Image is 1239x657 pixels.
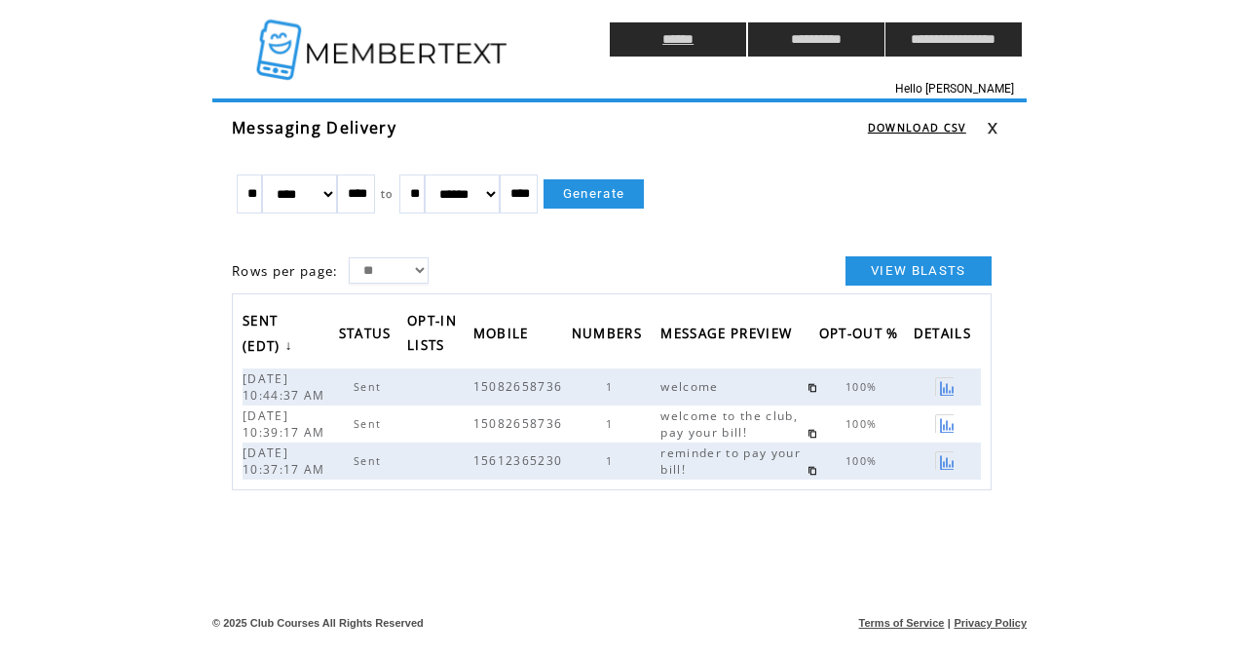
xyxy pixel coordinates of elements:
span: OPT-IN LISTS [407,307,457,364]
span: [DATE] 10:39:17 AM [243,407,330,441]
a: MESSAGE PREVIEW [660,320,802,352]
a: Privacy Policy [954,617,1027,629]
a: Generate [544,179,645,209]
span: Hello [PERSON_NAME] [895,82,1014,96]
span: 1 [606,380,618,394]
span: 100% [845,417,882,431]
a: NUMBERS [572,320,652,352]
a: VIEW BLASTS [845,256,992,286]
span: © 2025 Club Courses All Rights Reserved [212,617,424,629]
a: STATUS [339,320,401,352]
span: welcome [660,378,723,395]
span: | [948,617,951,629]
span: 15612365230 [473,452,568,469]
span: SENT (EDT) [243,307,285,365]
span: Sent [354,454,386,468]
a: SENT (EDT)↓ [243,306,298,364]
span: STATUS [339,320,396,352]
span: 15082658736 [473,415,568,432]
span: NUMBERS [572,320,647,352]
span: MESSAGE PREVIEW [660,320,797,352]
span: Sent [354,380,386,394]
span: to [381,187,394,201]
span: Messaging Delivery [232,117,396,138]
span: 1 [606,417,618,431]
span: [DATE] 10:44:37 AM [243,370,330,404]
span: MOBILE [473,320,534,352]
a: Terms of Service [859,617,945,629]
span: Rows per page: [232,262,339,280]
span: DETAILS [914,320,976,352]
span: welcome to the club, pay your bill! [660,407,798,441]
span: OPT-OUT % [819,320,904,352]
a: OPT-OUT % [819,320,909,352]
span: Sent [354,417,386,431]
span: 1 [606,454,618,468]
span: reminder to pay your bill! [660,444,801,478]
span: 100% [845,380,882,394]
span: [DATE] 10:37:17 AM [243,444,330,478]
span: 100% [845,454,882,468]
a: DOWNLOAD CSV [868,121,966,135]
span: 15082658736 [473,378,568,395]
